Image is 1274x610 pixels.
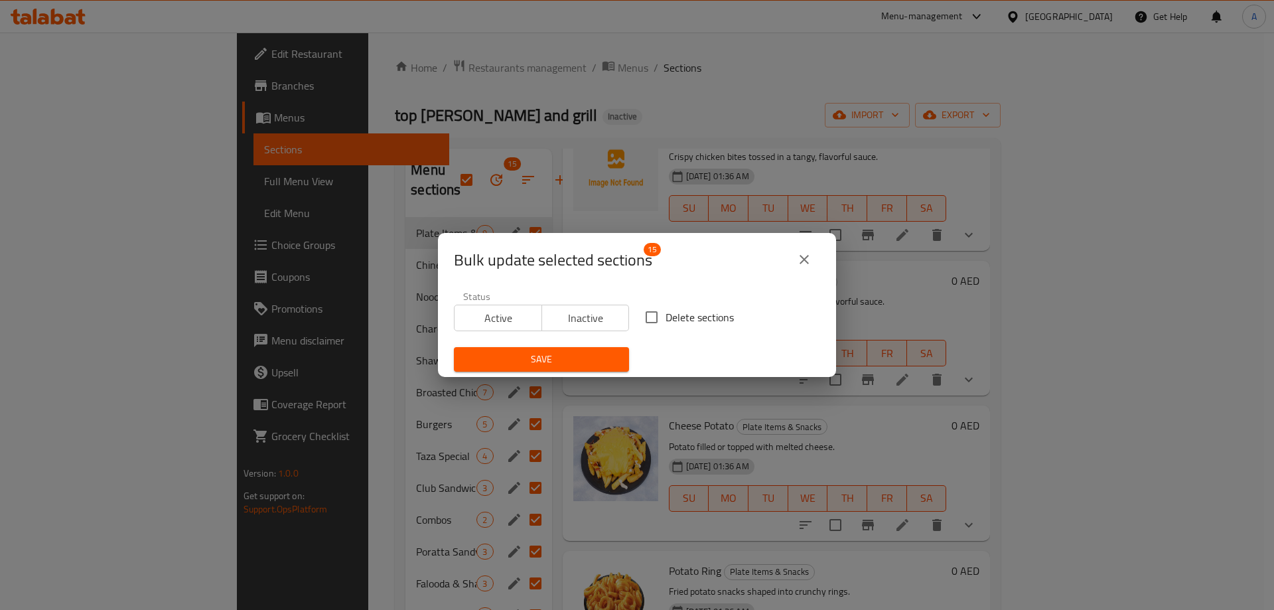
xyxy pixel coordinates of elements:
button: Active [454,305,542,331]
button: Save [454,347,629,372]
span: Active [460,309,537,328]
span: Inactive [547,309,624,328]
button: close [788,244,820,275]
button: Inactive [541,305,630,331]
span: Selected section count [454,250,652,271]
span: Save [464,351,618,368]
span: Delete sections [666,309,734,325]
span: 15 [644,243,661,256]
